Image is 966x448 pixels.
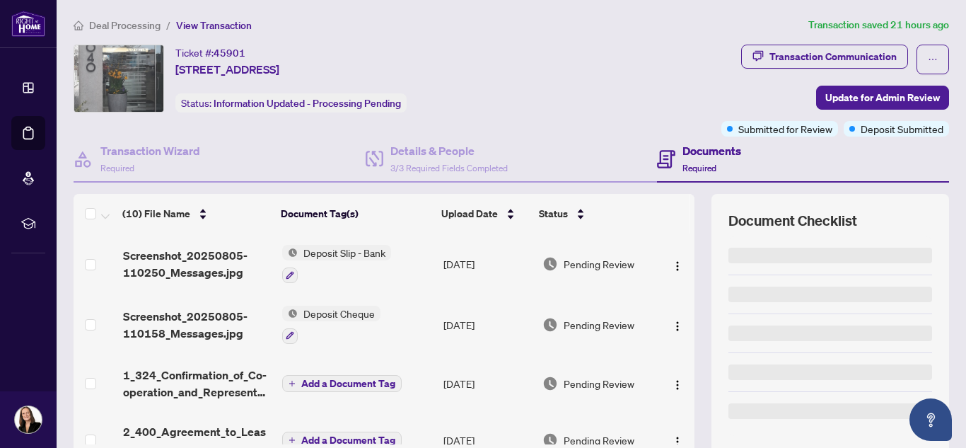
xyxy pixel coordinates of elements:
span: Screenshot_20250805-110250_Messages.jpg [123,247,272,281]
span: Status [539,206,568,222]
img: Logo [672,260,683,272]
img: Status Icon [282,306,298,321]
button: Logo [666,314,689,336]
span: Deposit Slip - Bank [298,245,391,260]
span: plus [289,380,296,387]
button: Status IconDeposit Slip - Bank [282,245,391,283]
th: (10) File Name [117,194,275,234]
button: Transaction Communication [741,45,908,69]
th: Document Tag(s) [275,194,435,234]
img: logo [11,11,45,37]
span: Deposit Submitted [861,121,943,137]
h4: Documents [682,142,741,159]
h4: Details & People [390,142,508,159]
span: Update for Admin Review [825,86,940,109]
span: Document Checklist [728,211,857,231]
span: Pending Review [564,376,634,391]
img: Document Status [542,256,558,272]
img: Logo [672,321,683,332]
button: Logo [666,253,689,275]
span: Pending Review [564,432,634,448]
span: Screenshot_20250805-110158_Messages.jpg [123,308,272,342]
th: Status [533,194,656,234]
img: Logo [672,436,683,447]
button: Open asap [909,398,952,441]
li: / [166,17,170,33]
span: 3/3 Required Fields Completed [390,163,508,173]
span: Add a Document Tag [301,435,395,445]
span: 1_324_Confirmation_of_Co-operation_and_Representation_-_Tenant_Landlord_-_PropTx-[PERSON_NAME].pdf [123,367,272,401]
div: Status: [175,93,407,113]
button: Logo [666,372,689,395]
img: Document Status [542,317,558,333]
button: Add a Document Tag [282,374,402,393]
span: Deal Processing [89,19,161,32]
span: Pending Review [564,317,634,333]
span: Upload Date [441,206,498,222]
td: [DATE] [438,234,537,294]
span: Pending Review [564,256,634,272]
img: Document Status [542,376,558,391]
div: Transaction Communication [769,45,897,68]
span: Submitted for Review [738,121,832,137]
article: Transaction saved 21 hours ago [808,17,949,33]
th: Upload Date [436,194,534,234]
td: [DATE] [438,294,537,355]
span: Required [100,163,134,173]
button: Add a Document Tag [282,375,402,392]
h4: Transaction Wizard [100,142,200,159]
span: Information Updated - Processing Pending [214,97,401,110]
button: Status IconDeposit Cheque [282,306,380,344]
button: Update for Admin Review [816,86,949,110]
span: View Transaction [176,19,252,32]
div: Ticket #: [175,45,245,61]
img: Document Status [542,432,558,448]
span: Add a Document Tag [301,379,395,389]
span: (10) File Name [122,206,190,222]
span: Deposit Cheque [298,306,380,321]
span: [STREET_ADDRESS] [175,61,279,78]
img: Status Icon [282,245,298,260]
td: [DATE] [438,355,537,412]
span: 45901 [214,47,245,59]
img: IMG-W12307848_1.jpg [74,45,163,112]
span: Required [682,163,716,173]
span: home [74,21,83,30]
span: plus [289,437,296,444]
img: Logo [672,379,683,391]
img: Profile Icon [15,406,42,433]
span: ellipsis [928,54,938,64]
